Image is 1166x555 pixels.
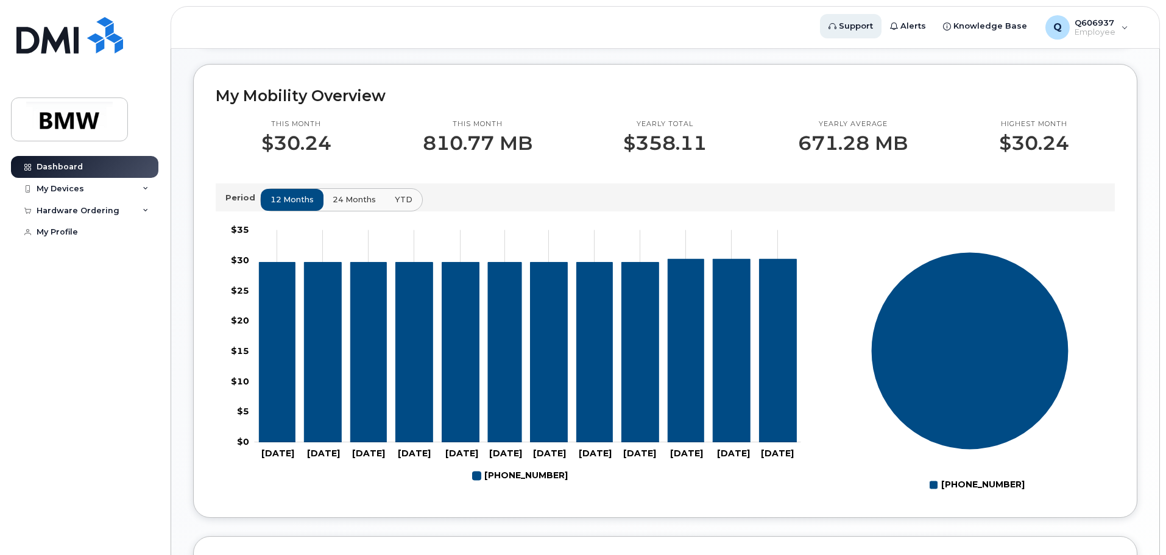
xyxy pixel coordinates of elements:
tspan: $0 [237,436,249,447]
g: Legend [473,465,568,486]
div: Q606937 [1037,15,1137,40]
tspan: $30 [231,254,249,265]
p: Yearly average [798,119,908,129]
p: Yearly total [623,119,707,129]
a: Knowledge Base [935,14,1036,38]
tspan: [DATE] [717,448,750,459]
span: Q [1053,20,1062,35]
tspan: [DATE] [307,448,340,459]
span: Alerts [900,20,926,32]
g: Chart [231,224,801,486]
span: Knowledge Base [953,20,1027,32]
tspan: $20 [231,315,249,326]
tspan: [DATE] [445,448,478,459]
tspan: $25 [231,285,249,295]
g: Series [871,252,1069,450]
span: Employee [1075,27,1115,37]
span: YTD [395,194,412,205]
tspan: [DATE] [533,448,566,459]
span: Support [839,20,873,32]
tspan: $35 [231,224,249,235]
tspan: [DATE] [398,448,431,459]
p: 671.28 MB [798,132,908,154]
p: $30.24 [261,132,331,154]
h2: My Mobility Overview [216,87,1115,105]
tspan: $15 [231,345,249,356]
p: $30.24 [999,132,1069,154]
p: Period [225,192,260,203]
tspan: [DATE] [352,448,385,459]
tspan: [DATE] [670,448,703,459]
tspan: [DATE] [489,448,522,459]
p: 810.77 MB [423,132,532,154]
iframe: Messenger Launcher [1113,502,1157,546]
tspan: [DATE] [579,448,612,459]
g: Chart [871,252,1069,495]
tspan: [DATE] [261,448,294,459]
p: This month [261,119,331,129]
tspan: [DATE] [623,448,656,459]
g: 201-905-4231 [259,259,796,442]
span: Q606937 [1075,18,1115,27]
p: This month [423,119,532,129]
tspan: [DATE] [761,448,794,459]
span: 24 months [333,194,376,205]
tspan: $10 [231,375,249,386]
p: $358.11 [623,132,707,154]
g: Legend [930,475,1025,495]
tspan: $5 [237,406,249,417]
a: Support [820,14,882,38]
p: Highest month [999,119,1069,129]
a: Alerts [882,14,935,38]
g: 201-905-4231 [473,465,568,486]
